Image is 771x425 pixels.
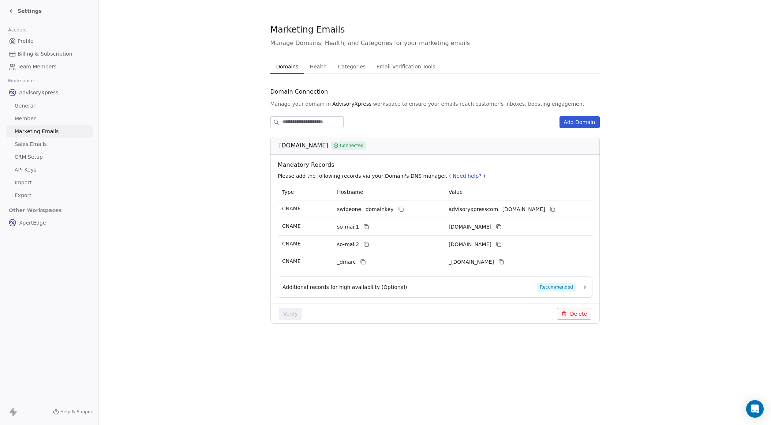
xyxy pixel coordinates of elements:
span: Health [307,61,330,72]
a: General [6,100,93,112]
span: workspace to ensure your emails reach [373,100,474,108]
span: Import [15,179,31,187]
span: Team Members [18,63,56,71]
a: Member [6,113,93,125]
span: Export [15,192,31,199]
span: Help & Support [60,409,94,415]
span: Settings [18,7,42,15]
span: AdvisoryXpress [19,89,58,96]
div: Open Intercom Messenger [746,400,764,418]
a: CRM Setup [6,151,93,163]
a: Team Members [6,61,93,73]
a: API Keys [6,164,93,176]
img: AX_logo_device_1080.png [9,89,16,96]
span: Connected [340,142,363,149]
span: so-mail2 [337,241,359,248]
a: Export [6,189,93,202]
img: AX_logo_device_1080.png [9,219,16,226]
button: Additional records for high availability (Optional)Recommended [282,283,588,292]
span: CNAME [282,258,301,264]
span: CNAME [282,223,301,229]
span: [DOMAIN_NAME] [279,141,328,150]
span: Hostname [337,189,363,195]
span: Categories [335,61,368,72]
a: Billing & Subscription [6,48,93,60]
span: so-mail1 [337,223,359,231]
span: _dmarc.swipeone.email [449,258,494,266]
span: Recommended [537,283,576,292]
span: CRM Setup [15,153,43,161]
span: Marketing Emails [15,128,59,135]
span: Additional records for high availability (Optional) [282,283,407,291]
span: Workspace [5,75,37,86]
span: _dmarc [337,258,356,266]
p: Please add the following records via your Domain's DNS manager. ( ) [278,172,595,180]
button: Delete [557,308,591,320]
button: Verify [279,308,302,320]
span: advisoryxpresscom1.swipeone.email [449,223,491,231]
span: swipeone._domainkey [337,206,394,213]
span: Value [449,189,463,195]
span: Account [5,25,30,35]
a: Help & Support [53,409,94,415]
span: Email Verification Tools [374,61,438,72]
span: Member [15,115,36,123]
span: Domains [273,61,301,72]
span: CNAME [282,241,301,247]
span: XpertEdge [19,219,46,226]
a: Settings [9,7,42,15]
span: Manage Domains, Health, and Categories for your marketing emails [270,39,600,48]
span: AdvisoryXpress [332,100,371,108]
span: Manage your domain in [270,100,331,108]
span: General [15,102,35,110]
button: Add Domain [559,116,600,128]
span: Sales Emails [15,140,47,148]
a: Sales Emails [6,138,93,150]
span: CNAME [282,206,301,211]
span: API Keys [15,166,36,174]
span: advisoryxpresscom2.swipeone.email [449,241,491,248]
span: Mandatory Records [278,161,595,169]
span: Profile [18,37,34,45]
span: customer's inboxes, boosting engagement [475,100,584,108]
span: Domain Connection [270,87,328,96]
p: Type [282,188,328,196]
a: Profile [6,35,93,47]
span: Need help? [453,173,482,179]
span: advisoryxpresscom._domainkey.swipeone.email [449,206,545,213]
a: Import [6,177,93,189]
span: Billing & Subscription [18,50,72,58]
a: Marketing Emails [6,125,93,138]
span: Marketing Emails [270,24,345,35]
span: Other Workspaces [6,204,65,216]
